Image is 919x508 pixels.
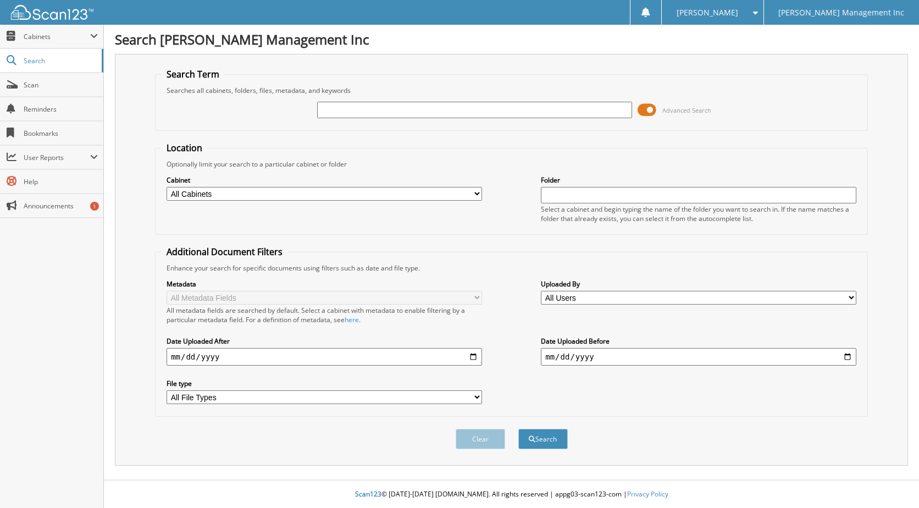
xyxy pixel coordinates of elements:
legend: Search Term [161,68,225,80]
img: scan123-logo-white.svg [11,5,93,20]
span: Announcements [24,201,98,211]
div: Optionally limit your search to a particular cabinet or folder [161,159,862,169]
legend: Additional Document Filters [161,246,288,258]
span: Bookmarks [24,129,98,138]
button: Clear [456,429,505,449]
input: end [541,348,856,366]
label: Metadata [167,279,482,289]
span: [PERSON_NAME] [677,9,738,16]
span: [PERSON_NAME] Management Inc [778,9,904,16]
a: Privacy Policy [627,489,668,499]
span: Search [24,56,96,65]
span: Reminders [24,104,98,114]
iframe: Chat Widget [864,455,919,508]
label: Cabinet [167,175,482,185]
legend: Location [161,142,208,154]
span: Advanced Search [662,106,711,114]
span: User Reports [24,153,90,162]
label: Uploaded By [541,279,856,289]
div: 1 [90,202,99,211]
h1: Search [PERSON_NAME] Management Inc [115,30,908,48]
label: File type [167,379,482,388]
input: start [167,348,482,366]
div: All metadata fields are searched by default. Select a cabinet with metadata to enable filtering b... [167,306,482,324]
span: Scan [24,80,98,90]
div: Select a cabinet and begin typing the name of the folder you want to search in. If the name match... [541,205,856,223]
div: Enhance your search for specific documents using filters such as date and file type. [161,263,862,273]
label: Folder [541,175,856,185]
button: Search [518,429,568,449]
a: here [345,315,359,324]
span: Cabinets [24,32,90,41]
span: Scan123 [355,489,381,499]
div: © [DATE]-[DATE] [DOMAIN_NAME]. All rights reserved | appg03-scan123-com | [104,481,919,508]
div: Searches all cabinets, folders, files, metadata, and keywords [161,86,862,95]
label: Date Uploaded Before [541,336,856,346]
label: Date Uploaded After [167,336,482,346]
span: Help [24,177,98,186]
